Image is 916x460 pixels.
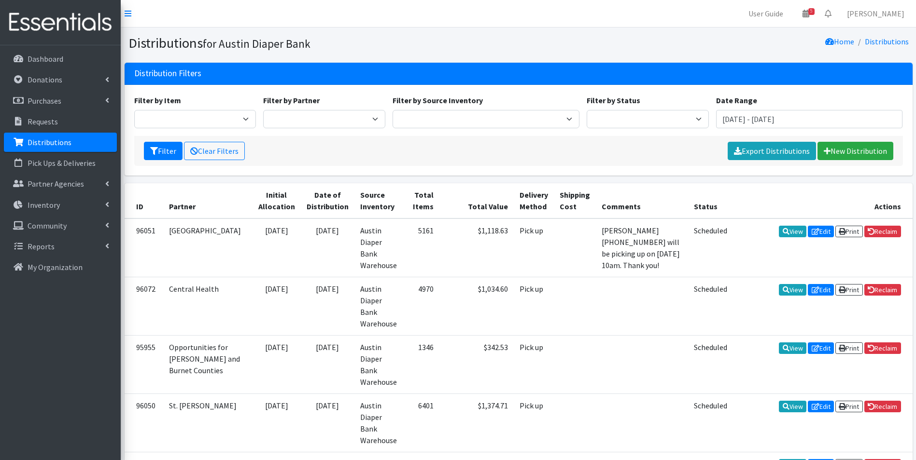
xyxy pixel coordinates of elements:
th: Partner [163,183,253,218]
td: Austin Diaper Bank Warehouse [354,277,403,335]
p: Dashboard [28,54,63,64]
td: Pick up [514,218,554,277]
td: Central Health [163,277,253,335]
a: Reclaim [864,401,901,412]
a: Export Distributions [728,142,816,160]
a: Reclaim [864,342,901,354]
label: Filter by Partner [263,95,320,106]
th: Initial Allocation [253,183,301,218]
td: Scheduled [688,277,733,335]
a: Distributions [4,133,117,152]
a: User Guide [741,4,791,23]
a: Edit [808,401,834,412]
td: [DATE] [301,393,354,452]
td: 1346 [403,335,439,393]
a: Edit [808,342,834,354]
a: [PERSON_NAME] [839,4,912,23]
p: Reports [28,242,55,251]
p: Partner Agencies [28,179,84,189]
a: View [779,284,806,296]
button: Filter [144,142,183,160]
td: 6401 [403,393,439,452]
p: Donations [28,75,62,84]
a: Home [825,37,854,46]
td: 95955 [125,335,163,393]
td: 96072 [125,277,163,335]
td: Opportunities for [PERSON_NAME] and Burnet Counties [163,335,253,393]
td: [PERSON_NAME] [PHONE_NUMBER] will be picking up on [DATE] 10am. Thank you! [596,218,688,277]
p: Requests [28,117,58,126]
a: Edit [808,226,834,237]
a: Print [835,401,863,412]
label: Filter by Status [587,95,640,106]
p: Distributions [28,137,71,147]
th: Shipping Cost [554,183,596,218]
label: Filter by Source Inventory [393,95,483,106]
img: HumanEssentials [4,6,117,39]
th: Date of Distribution [301,183,354,218]
td: Scheduled [688,335,733,393]
a: Print [835,342,863,354]
small: for Austin Diaper Bank [203,37,310,51]
td: 96050 [125,393,163,452]
td: Austin Diaper Bank Warehouse [354,393,403,452]
td: 96051 [125,218,163,277]
a: View [779,226,806,237]
p: My Organization [28,262,83,272]
p: Inventory [28,200,60,210]
a: Inventory [4,195,117,215]
a: Pick Ups & Deliveries [4,153,117,173]
td: St. [PERSON_NAME] [163,393,253,452]
a: View [779,401,806,412]
td: [DATE] [253,335,301,393]
th: ID [125,183,163,218]
td: Pick up [514,393,554,452]
a: Print [835,226,863,237]
td: [DATE] [301,335,354,393]
td: [DATE] [253,218,301,277]
p: Purchases [28,96,61,106]
span: 5 [808,8,815,15]
td: Austin Diaper Bank Warehouse [354,218,403,277]
p: Pick Ups & Deliveries [28,158,96,168]
p: Community [28,221,67,230]
td: 5161 [403,218,439,277]
td: Pick up [514,335,554,393]
label: Date Range [716,95,757,106]
a: New Distribution [817,142,893,160]
a: Purchases [4,91,117,110]
a: Edit [808,284,834,296]
td: $342.53 [439,335,514,393]
th: Comments [596,183,688,218]
h3: Distribution Filters [134,68,201,79]
a: Reports [4,237,117,256]
td: $1,034.60 [439,277,514,335]
a: Clear Filters [184,142,245,160]
td: [GEOGRAPHIC_DATA] [163,218,253,277]
td: Austin Diaper Bank Warehouse [354,335,403,393]
th: Total Items [403,183,439,218]
a: Partner Agencies [4,174,117,193]
a: View [779,342,806,354]
a: Dashboard [4,49,117,68]
a: 5 [795,4,817,23]
th: Total Value [439,183,514,218]
a: Print [835,284,863,296]
h1: Distributions [128,35,515,52]
td: Scheduled [688,218,733,277]
a: Distributions [865,37,909,46]
a: Reclaim [864,226,901,237]
a: Requests [4,112,117,131]
a: Community [4,216,117,235]
td: [DATE] [301,277,354,335]
td: Scheduled [688,393,733,452]
input: January 1, 2011 - December 31, 2011 [716,110,903,128]
a: Donations [4,70,117,89]
td: [DATE] [253,277,301,335]
th: Actions [733,183,913,218]
a: Reclaim [864,284,901,296]
td: $1,118.63 [439,218,514,277]
label: Filter by Item [134,95,181,106]
th: Status [688,183,733,218]
td: [DATE] [301,218,354,277]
